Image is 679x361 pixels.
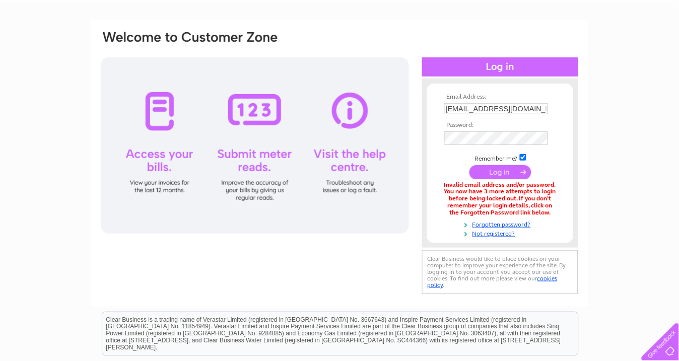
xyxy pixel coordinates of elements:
[444,182,556,216] div: Invalid email address and/or password. You now have 3 more attempts to login before being locked ...
[469,165,531,179] input: Submit
[422,250,578,294] div: Clear Business would like to place cookies on your computer to improve your experience of the sit...
[538,43,557,50] a: Water
[102,6,578,49] div: Clear Business is a trading name of Verastar Limited (registered in [GEOGRAPHIC_DATA] No. 3667643...
[442,153,559,163] td: Remember me?
[648,43,673,50] a: Contact
[428,275,558,288] a: cookies policy
[563,43,585,50] a: Energy
[442,122,559,129] th: Password:
[24,26,75,57] img: logo.png
[628,43,642,50] a: Blog
[591,43,622,50] a: Telecoms
[444,228,559,238] a: Not registered?
[444,219,559,229] a: Forgotten password?
[489,5,559,18] a: 0333 014 3131
[442,94,559,101] th: Email Address:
